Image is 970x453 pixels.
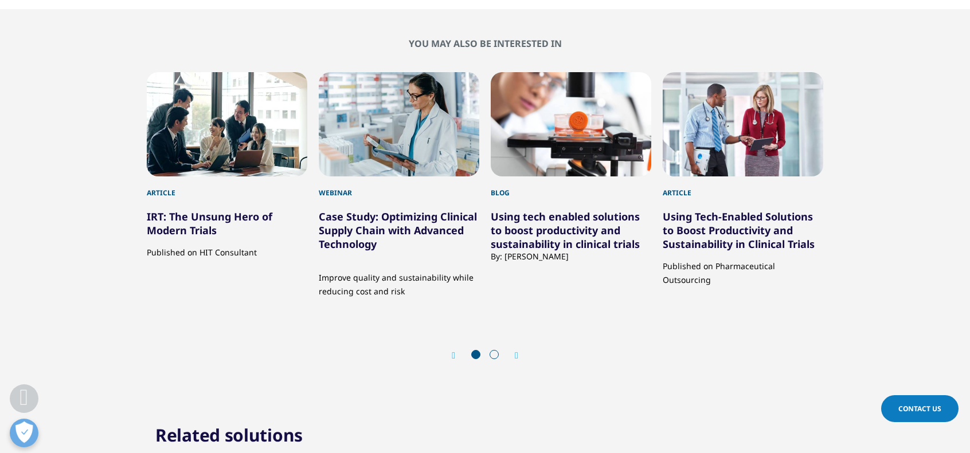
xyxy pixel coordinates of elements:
[881,395,959,422] a: Contact Us
[319,176,479,198] div: Webinar
[319,262,479,298] p: Improve quality and sustainability while reducing cost and risk
[663,251,823,287] p: Published on Pharmaceutical Outsourcing
[663,176,823,198] div: Article
[663,72,823,298] div: 4 / 8
[147,176,307,198] div: Article
[319,210,477,251] a: Case Study: Optimizing Clinical Supply Chain with Advanced Technology
[491,210,640,251] a: Using tech enabled solutions to boost productivity and sustainability in clinical trials
[503,350,518,361] div: Next slide
[147,38,823,49] h2: You may also be interested in
[491,176,651,198] div: Blog
[155,424,303,447] h2: Related solutions
[898,404,941,413] span: Contact Us
[491,72,651,298] div: 3 / 8
[319,72,479,298] div: 2 / 8
[147,237,307,259] p: Published on HIT Consultant
[147,72,307,298] div: 1 / 8
[452,350,467,361] div: Previous slide
[10,419,38,447] button: Open Preferences
[663,210,815,251] a: Using Tech-Enabled Solutions to Boost Productivity and Sustainability in Clinical Trials
[147,210,272,237] a: IRT: The Unsung Hero of Modern Trials
[491,251,651,262] div: By: [PERSON_NAME]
